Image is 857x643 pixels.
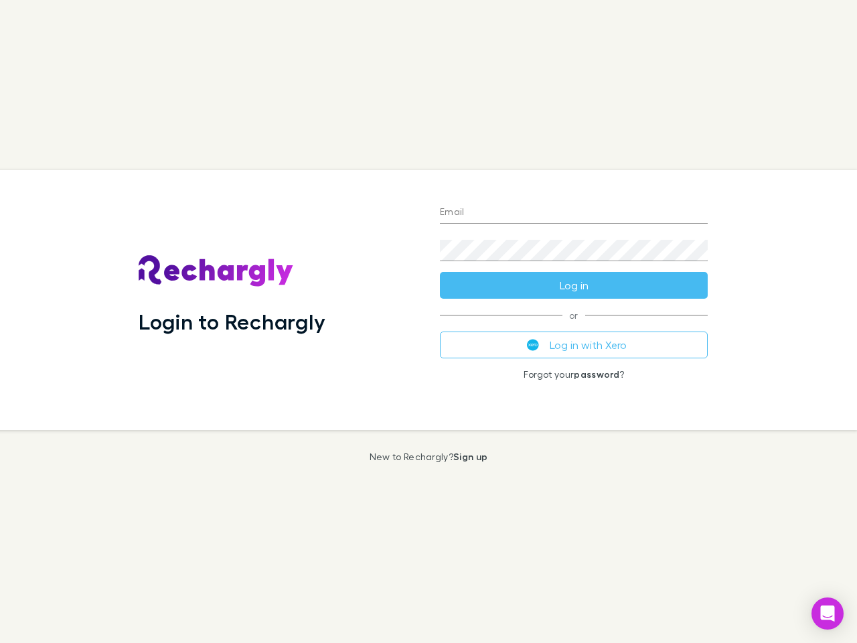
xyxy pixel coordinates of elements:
img: Rechargly's Logo [139,255,294,287]
p: Forgot your ? [440,369,708,380]
a: password [574,368,619,380]
h1: Login to Rechargly [139,309,325,334]
p: New to Rechargly? [370,451,488,462]
button: Log in [440,272,708,299]
img: Xero's logo [527,339,539,351]
div: Open Intercom Messenger [811,597,844,630]
button: Log in with Xero [440,332,708,358]
a: Sign up [453,451,487,462]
